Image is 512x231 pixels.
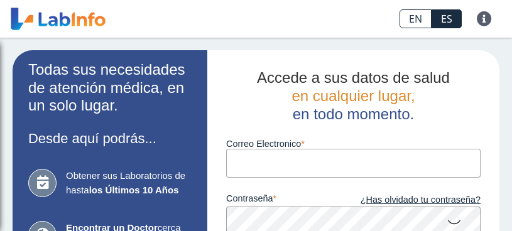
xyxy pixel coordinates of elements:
[354,193,481,207] a: ¿Has olvidado tu contraseña?
[257,69,450,86] span: Accede a sus datos de salud
[432,9,462,28] a: ES
[28,61,192,115] h2: Todas sus necesidades de atención médica, en un solo lugar.
[28,131,192,146] h3: Desde aquí podrás...
[293,105,414,122] span: en todo momento.
[291,87,415,104] span: en cualquier lugar,
[66,169,192,197] span: Obtener sus Laboratorios de hasta
[226,139,481,149] label: Correo Electronico
[89,185,179,195] b: los Últimos 10 Años
[400,9,432,28] a: EN
[226,193,354,207] label: contraseña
